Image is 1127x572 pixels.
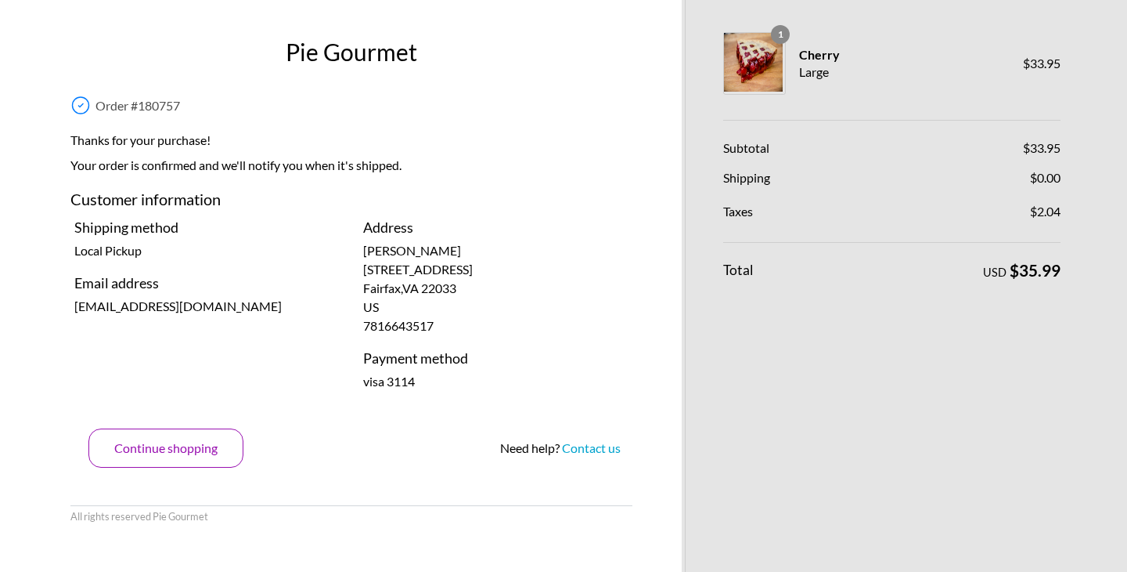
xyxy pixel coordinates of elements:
p: visa 3114 [363,372,628,391]
span: 22033 [421,281,456,295]
p: [EMAIL_ADDRESS][DOMAIN_NAME] [74,297,340,316]
span: 1 [771,25,790,44]
li: All rights reserved Pie Gourmet [70,509,208,524]
span: Order # 180757 [95,98,180,113]
span: US [363,299,379,314]
div: Need help? [500,439,621,458]
h4: Payment method [363,348,628,369]
h4: Shipping method [74,217,340,238]
span: 7816643517 [363,318,434,333]
a: Contact us [562,440,621,455]
p: Local Pickup [74,241,340,260]
span: Fairfax , VA [363,281,456,295]
span: [PERSON_NAME] [363,243,461,258]
h1: Pie Gourmet [67,34,636,70]
h4: Address [363,217,628,238]
h2: Thanks for your purchase! [70,131,632,156]
p: Your order is confirmed and we'll notify you when it's shipped. [70,156,632,181]
button: Continue shopping [88,429,243,468]
img: Cherry [724,33,783,92]
h3: Customer information [70,187,632,217]
h4: Email address [74,273,340,294]
span: [STREET_ADDRESS] [363,262,473,277]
